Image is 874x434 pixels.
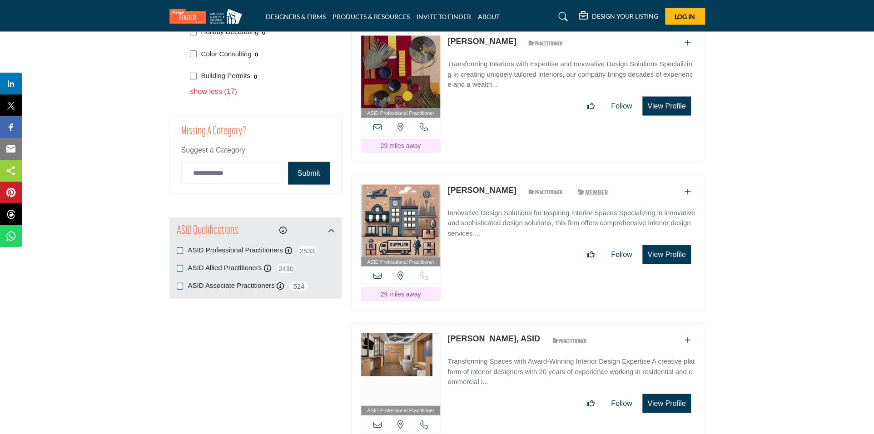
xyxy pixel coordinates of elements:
[276,262,296,274] span: 2430
[279,226,287,234] a: Information about
[177,265,184,271] input: ASID Allied Practitioners checkbox
[447,53,695,89] a: Transforming Interiors with Expertise and Innovative Design Solutions Specializing in creating un...
[190,50,197,57] input: Select Color Consulting checkbox
[581,394,601,412] button: Like listing
[447,356,695,387] p: Transforming Spaces with Award-Winning Interior Design Expertise A creative platform of interior ...
[188,280,274,291] label: ASID Associate Practitioners
[254,73,257,79] b: 0
[169,9,247,24] img: Site Logo
[177,247,184,254] input: ASID Professional Practitioners checkbox
[605,245,638,263] button: Follow
[675,12,695,20] span: Log In
[266,12,326,20] a: DESIGNERS & FIRMS
[361,35,441,118] a: ASID Professional Practitioner
[181,162,283,183] input: Category Name
[447,202,695,238] a: Innovative Design Solutions for Inspiring Interior Spaces Specializing in innovative and sophisti...
[279,225,287,236] div: Click to view information
[177,282,184,289] input: ASID Associate Practitioners checkbox
[201,26,258,37] p: Holiday Decorating: Seasonal trim and embellishments
[181,124,330,144] h2: Missing a Category?
[665,8,705,25] button: Log In
[447,334,540,343] a: [PERSON_NAME], ASID
[190,86,337,97] p: show less (17)
[447,184,516,196] p: Andrea Johnson
[190,28,197,35] input: Select Holiday Decorating checkbox
[478,12,500,20] a: ABOUT
[525,186,566,197] img: ASID Qualified Practitioners Badge Icon
[525,37,566,49] img: ASID Qualified Practitioners Badge Icon
[417,12,471,20] a: INVITE TO FINDER
[642,245,690,264] button: View Profile
[188,262,262,273] label: ASID Allied Practitioners
[188,245,283,255] label: ASID Professional Practitioners
[361,333,441,405] img: Alejandra Dunphy, ASID
[592,12,658,20] h5: DESIGN YOUR LISTING
[367,258,434,266] span: ASID Professional Practitioner
[579,11,658,22] div: DESIGN YOUR LISTING
[367,406,434,414] span: ASID Professional Practitioner
[447,35,516,47] p: Jennifer Silliman
[177,222,238,239] h2: ASID Qualifications
[605,394,638,412] button: Follow
[581,97,601,115] button: Like listing
[447,59,695,89] p: Transforming Interiors with Expertise and Innovative Design Solutions Specializing in creating un...
[201,49,251,59] p: Color Consulting: Advise on paints, textiles, furnishings
[381,142,421,149] span: 29 miles away
[447,185,516,194] a: [PERSON_NAME]
[685,336,691,344] a: Add To List
[201,70,250,81] p: Building Permits: Building Permits
[255,49,258,58] div: 0 Results For Color Consulting
[447,332,540,345] p: Alejandra Dunphy, ASID
[642,394,690,413] button: View Profile
[447,207,695,238] p: Innovative Design Solutions for Inspiring Interior Spaces Specializing in innovative and sophisti...
[288,280,309,291] span: 524
[288,162,330,184] button: Submit
[549,335,590,346] img: ASID Qualified Practitioners Badge Icon
[367,109,434,117] span: ASID Professional Practitioner
[447,350,695,387] a: Transforming Spaces with Award-Winning Interior Design Expertise A creative platform of interior ...
[642,96,690,115] button: View Profile
[255,51,258,57] b: 0
[581,245,601,263] button: Like listing
[262,28,265,36] div: 0 Results For Holiday Decorating
[361,184,441,257] img: Andrea Johnson
[572,186,613,197] img: ASID Members Badge Icon
[190,72,197,79] input: Select Building Permits checkbox
[685,187,691,195] a: Add To List
[381,290,421,297] span: 29 miles away
[685,39,691,46] a: Add To List
[550,9,574,24] a: Search
[447,36,516,45] a: [PERSON_NAME]
[361,184,441,266] a: ASID Professional Practitioner
[297,245,318,256] span: 2533
[333,12,410,20] a: PRODUCTS & RESOURCES
[181,146,245,153] span: Suggest a Category
[361,35,441,108] img: Jennifer Silliman
[262,29,265,35] b: 0
[361,333,441,415] a: ASID Professional Practitioner
[254,72,257,80] div: 0 Results For Building Permits
[605,97,638,115] button: Follow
